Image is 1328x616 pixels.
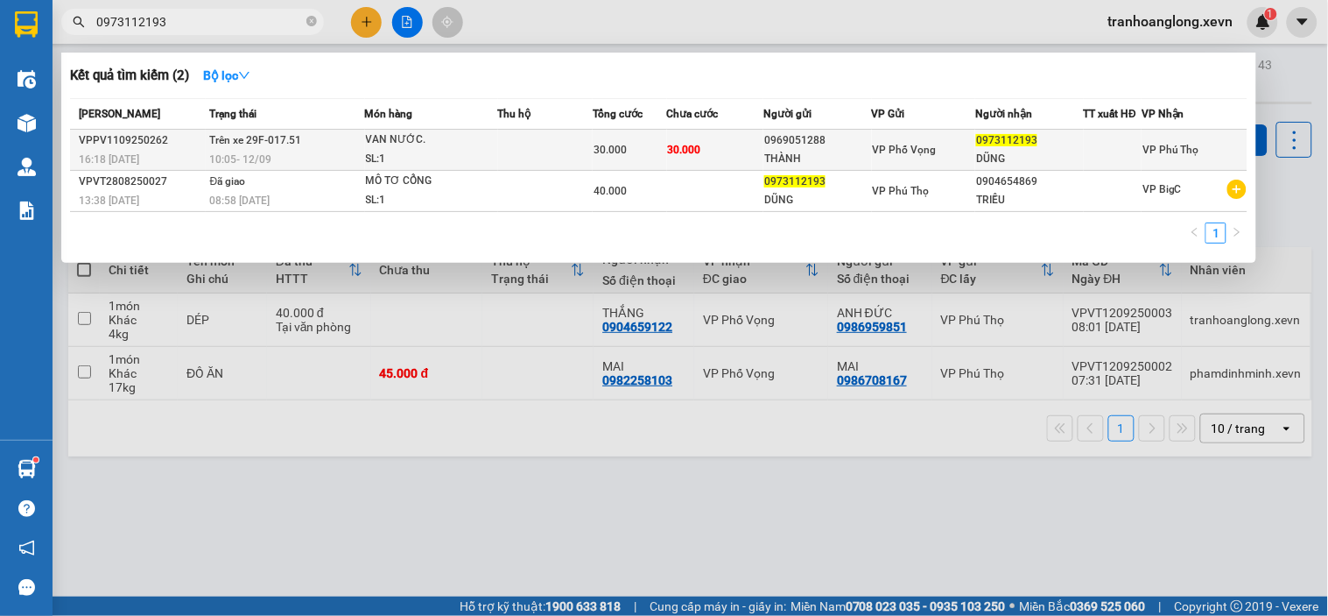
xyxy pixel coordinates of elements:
[1184,223,1205,244] li: Previous Page
[210,108,257,120] span: Trạng thái
[15,11,38,38] img: logo-vxr
[1227,180,1247,199] span: plus-circle
[976,150,1082,168] div: DŨNG
[1226,223,1247,244] button: right
[306,14,317,31] span: close-circle
[1084,108,1137,120] span: TT xuất HĐ
[22,127,208,156] b: GỬI : VP Phú Thọ
[1142,144,1199,156] span: VP Phú Thọ
[1226,223,1247,244] li: Next Page
[18,114,36,132] img: warehouse-icon
[764,191,870,209] div: DŨNG
[594,144,627,156] span: 30.000
[763,108,812,120] span: Người gửi
[18,579,35,596] span: message
[1142,108,1184,120] span: VP Nhận
[18,70,36,89] img: warehouse-icon
[366,191,497,210] div: SL: 1
[96,12,303,32] input: Tìm tên, số ĐT hoặc mã đơn
[210,134,302,146] span: Trên xe 29F-017.51
[18,540,35,556] span: notification
[976,173,1082,191] div: 0904654869
[164,43,732,65] li: Số 10 ngõ 15 Ngọc Hồi, Q.[PERSON_NAME], [GEOGRAPHIC_DATA]
[79,153,139,166] span: 16:18 [DATE]
[164,65,732,87] li: Hotline: 19001155
[366,150,497,169] div: SL: 1
[366,172,497,191] div: MÔ TƠ CỔNG
[18,158,36,176] img: warehouse-icon
[18,460,36,478] img: warehouse-icon
[306,16,317,26] span: close-circle
[1232,227,1242,237] span: right
[498,108,531,120] span: Thu hộ
[365,108,413,120] span: Món hàng
[210,175,246,188] span: Đã giao
[1190,227,1200,237] span: left
[975,108,1032,120] span: Người nhận
[1142,183,1182,195] span: VP BigC
[18,202,36,220] img: solution-icon
[873,185,930,197] span: VP Phú Thọ
[872,108,905,120] span: VP Gửi
[79,173,205,191] div: VPVT2808250027
[79,131,205,150] div: VPPV1109250262
[70,67,189,85] h3: Kết quả tìm kiếm ( 2 )
[1184,223,1205,244] button: left
[22,22,109,110] img: logo.jpg
[238,69,250,81] span: down
[73,16,85,28] span: search
[1205,223,1226,244] li: 1
[366,131,497,150] div: VAN NƯỚC.
[189,61,264,89] button: Bộ lọcdown
[764,150,870,168] div: THÀNH
[79,108,160,120] span: [PERSON_NAME]
[79,195,139,207] span: 13:38 [DATE]
[594,185,627,197] span: 40.000
[1206,223,1226,243] a: 1
[210,195,271,207] span: 08:58 [DATE]
[873,144,937,156] span: VP Phố Vọng
[976,134,1037,146] span: 0973112193
[764,131,870,150] div: 0969051288
[667,108,719,120] span: Chưa cước
[18,500,35,517] span: question-circle
[764,175,826,188] span: 0973112193
[210,153,272,166] span: 10:05 - 12/09
[593,108,643,120] span: Tổng cước
[203,68,250,82] strong: Bộ lọc
[668,144,701,156] span: 30.000
[33,457,39,463] sup: 1
[976,191,1082,209] div: TRIỀU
